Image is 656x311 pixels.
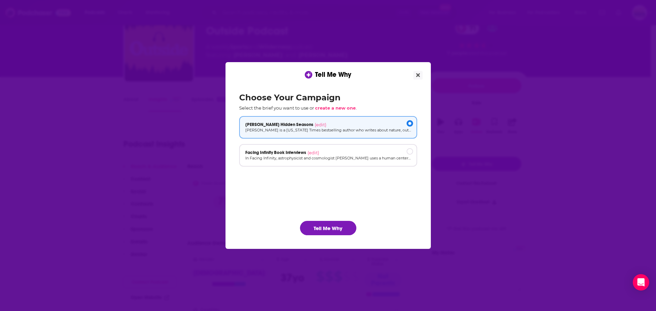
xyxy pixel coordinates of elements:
p: Select the brief you want to use or . [239,105,417,111]
span: (edit) [315,122,326,127]
span: create a new one [315,105,356,111]
button: Tell Me Why [300,221,356,235]
p: [PERSON_NAME] is a [US_STATE] Times bestselling author who writes about nature, outdoor skills, a... [245,127,411,133]
span: Tell Me Why [315,70,351,79]
h2: Choose Your Campaign [239,93,417,102]
button: Close [413,71,423,80]
p: In Facing Infinity, astrophysicist and cosmologist [PERSON_NAME] uses a human centered lens to ta... [245,155,411,161]
div: Open Intercom Messenger [633,274,649,291]
span: (edit) [307,150,319,155]
img: tell me why sparkle [306,72,311,77]
span: Facing Infinity Book Interviews [245,150,306,155]
span: [PERSON_NAME] Hidden Seasons [245,122,313,127]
